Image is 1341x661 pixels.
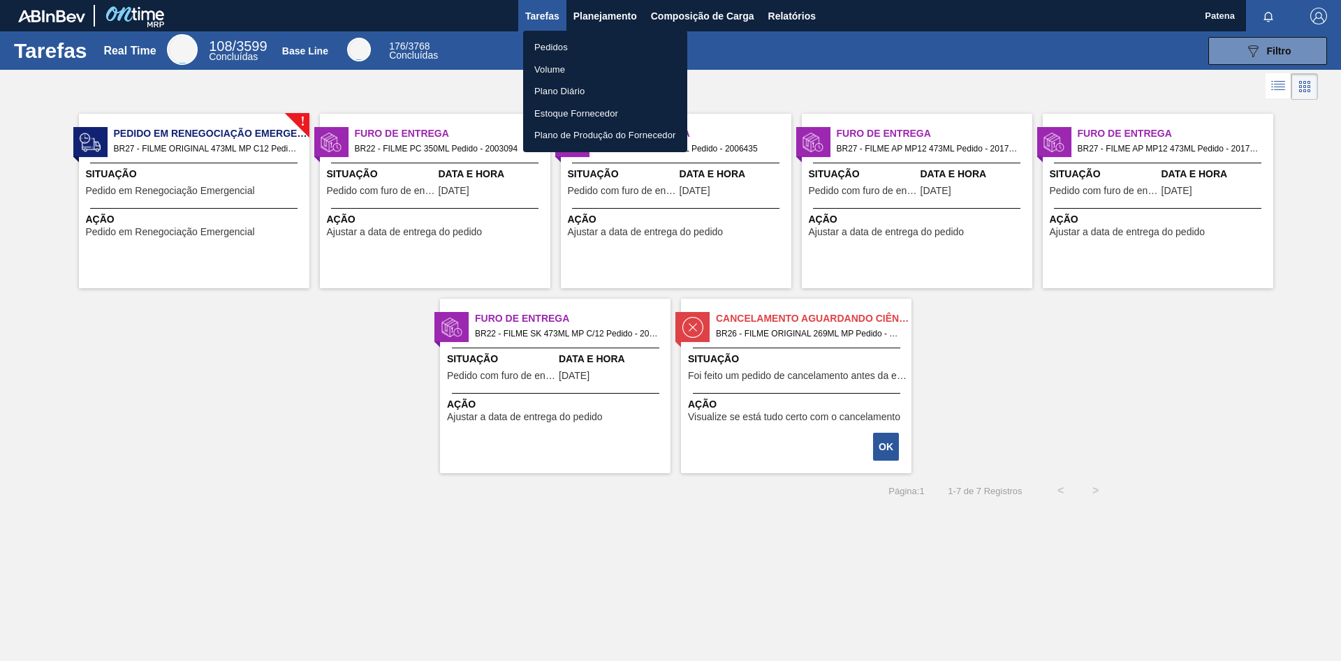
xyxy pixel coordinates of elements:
a: Plano de Produção do Fornecedor [523,124,687,147]
a: Volume [523,59,687,81]
a: Plano Diário [523,80,687,103]
a: Pedidos [523,36,687,59]
a: Estoque Fornecedor [523,103,687,125]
